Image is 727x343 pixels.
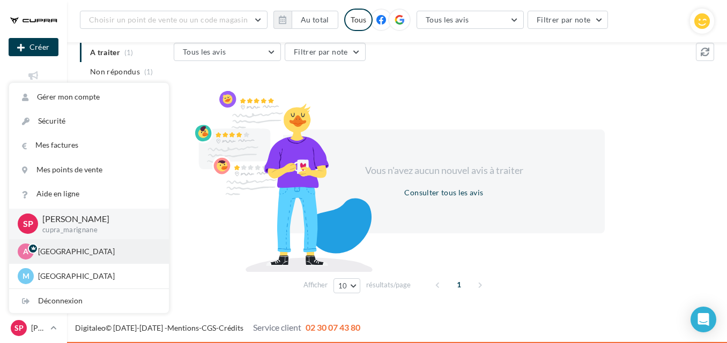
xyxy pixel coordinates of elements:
[352,164,536,178] div: Vous n'avez aucun nouvel avis à traiter
[417,11,524,29] button: Tous les avis
[38,246,156,257] p: [GEOGRAPHIC_DATA]
[338,281,347,290] span: 10
[89,15,248,24] span: Choisir un point de vente ou un code magasin
[333,278,361,293] button: 10
[9,67,58,94] a: Opérations
[400,186,487,199] button: Consulter tous les avis
[174,43,281,61] button: Tous les avis
[426,15,469,24] span: Tous les avis
[285,43,366,61] button: Filtrer par note
[75,323,360,332] span: © [DATE]-[DATE] - - -
[9,85,169,109] a: Gérer mon compte
[528,11,609,29] button: Filtrer par note
[219,323,243,332] a: Crédits
[42,225,152,235] p: cupra_marignane
[9,38,58,56] div: Nouvelle campagne
[80,11,268,29] button: Choisir un point de vente ou un code magasin
[183,47,226,56] span: Tous les avis
[38,271,156,281] p: [GEOGRAPHIC_DATA]
[273,11,338,29] button: Au total
[31,323,46,333] p: [PERSON_NAME]
[167,323,199,332] a: Mentions
[306,322,360,332] span: 02 30 07 43 80
[9,109,169,133] a: Sécurité
[450,276,468,293] span: 1
[144,67,153,76] span: (1)
[75,323,106,332] a: Digitaleo
[9,38,58,56] button: Créer
[23,271,29,281] span: M
[23,246,28,257] span: A
[253,322,301,332] span: Service client
[366,280,411,290] span: résultats/page
[9,158,169,182] a: Mes points de vente
[303,280,328,290] span: Afficher
[9,182,169,206] a: Aide en ligne
[9,318,58,338] a: Sp [PERSON_NAME]
[202,323,216,332] a: CGS
[292,11,338,29] button: Au total
[90,66,140,77] span: Non répondus
[9,133,169,157] a: Mes factures
[14,323,24,333] span: Sp
[691,307,716,332] div: Open Intercom Messenger
[42,213,152,225] p: [PERSON_NAME]
[23,218,33,230] span: Sp
[344,9,373,31] div: Tous
[9,289,169,313] div: Déconnexion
